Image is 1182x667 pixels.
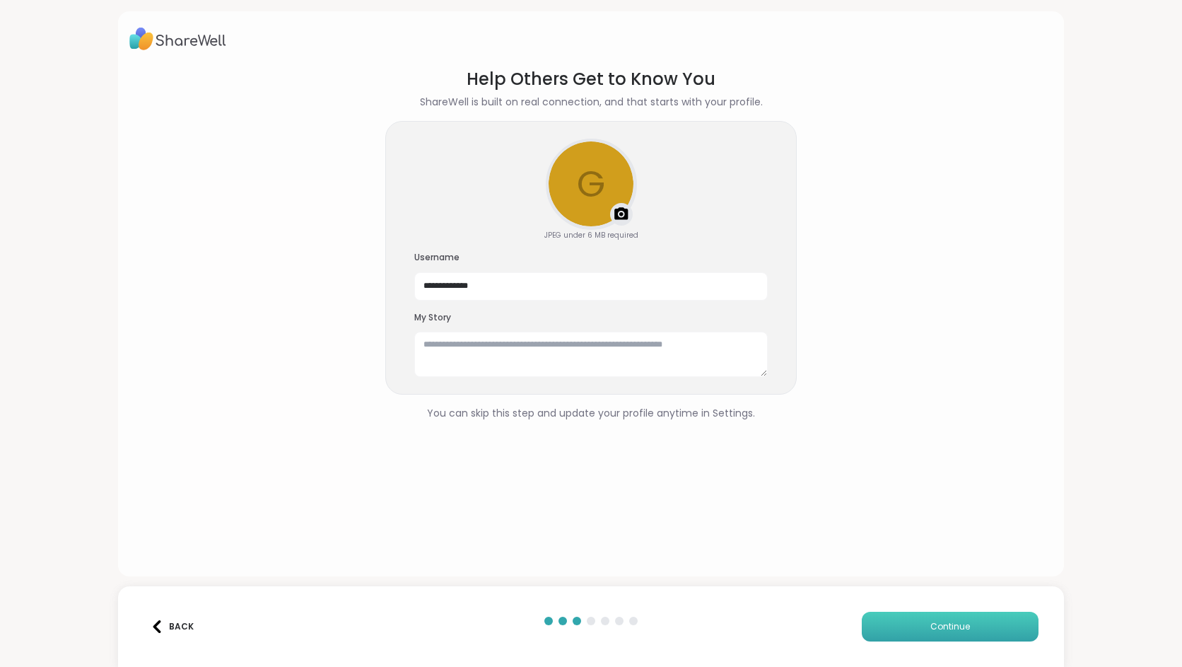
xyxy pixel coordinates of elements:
h2: ShareWell is built on real connection, and that starts with your profile. [420,95,763,110]
div: You can skip this step and update your profile anytime in Settings. [427,406,755,421]
img: ShareWell Logo [129,23,226,55]
button: Back [144,612,200,642]
h1: Help Others Get to Know You [420,66,763,92]
div: Back [151,620,194,633]
span: Continue [930,620,970,633]
h3: Username [414,252,768,264]
button: Continue [862,612,1038,642]
h3: My Story [414,312,768,324]
div: JPEG under 6 MB required [544,230,638,240]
